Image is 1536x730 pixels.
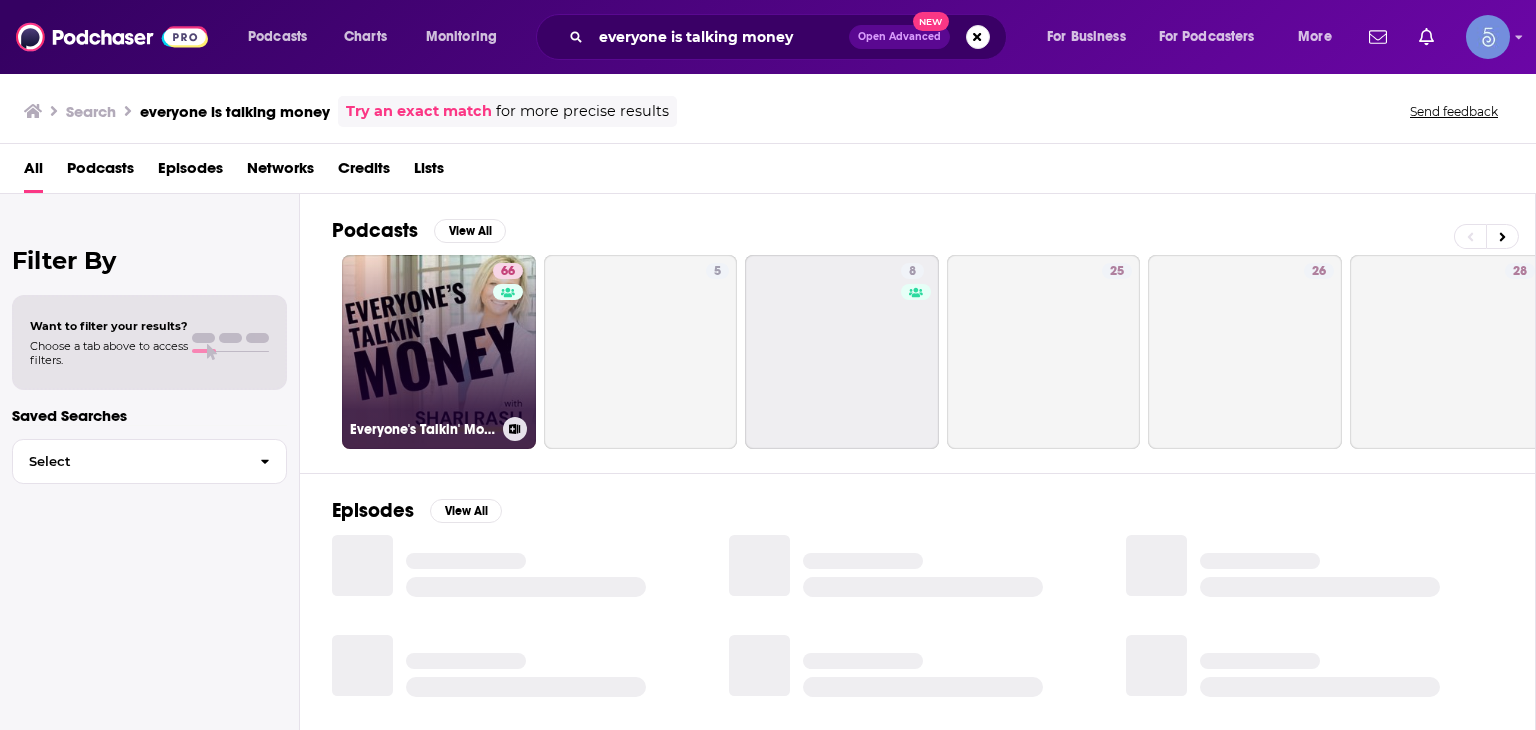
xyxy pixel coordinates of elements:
a: 8 [901,263,924,279]
a: 8 [745,255,939,449]
a: 25 [1102,263,1132,279]
button: open menu [412,21,523,53]
h3: everyone is talking money [140,102,330,121]
span: For Podcasters [1159,23,1255,51]
span: 26 [1312,262,1326,282]
a: Charts [331,21,399,53]
button: open menu [1146,21,1284,53]
button: open menu [1284,21,1357,53]
a: 26 [1148,255,1342,449]
a: Show notifications dropdown [1411,20,1442,54]
a: Networks [247,152,314,193]
button: Open AdvancedNew [849,25,950,49]
span: Want to filter your results? [30,319,188,333]
a: Podcasts [67,152,134,193]
span: New [913,12,949,31]
button: View All [430,499,502,523]
button: View All [434,219,506,243]
span: 66 [501,262,515,282]
h3: Everyone's Talkin' Money [350,421,495,438]
a: 25 [947,255,1141,449]
span: Monitoring [426,23,497,51]
a: 5 [544,255,738,449]
a: EpisodesView All [332,498,502,523]
h2: Episodes [332,498,414,523]
a: Lists [414,152,444,193]
span: for more precise results [496,100,669,123]
span: More [1298,23,1332,51]
input: Search podcasts, credits, & more... [591,21,849,53]
img: Podchaser - Follow, Share and Rate Podcasts [16,18,208,56]
span: For Business [1047,23,1126,51]
p: Saved Searches [12,406,287,425]
h2: Podcasts [332,218,418,243]
a: Episodes [158,152,223,193]
a: 66 [493,263,523,279]
button: open menu [234,21,333,53]
button: Send feedback [1404,103,1504,120]
a: Show notifications dropdown [1361,20,1395,54]
img: User Profile [1466,15,1510,59]
span: 5 [714,262,721,282]
span: 28 [1513,262,1527,282]
a: 28 [1505,263,1535,279]
span: Logged in as Spiral5-G1 [1466,15,1510,59]
span: 8 [909,262,916,282]
span: Podcasts [248,23,307,51]
a: 5 [706,263,729,279]
a: Credits [338,152,390,193]
h2: Filter By [12,246,287,275]
a: 26 [1304,263,1334,279]
a: Try an exact match [346,100,492,123]
span: Open Advanced [858,32,941,42]
div: Search podcasts, credits, & more... [555,14,1026,60]
a: All [24,152,43,193]
a: 66Everyone's Talkin' Money [342,255,536,449]
span: Charts [344,23,387,51]
button: Select [12,439,287,484]
h3: Search [66,102,116,121]
a: PodcastsView All [332,218,506,243]
span: Select [13,455,244,468]
button: open menu [1033,21,1151,53]
span: 25 [1110,262,1124,282]
button: Show profile menu [1466,15,1510,59]
span: Choose a tab above to access filters. [30,339,188,367]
